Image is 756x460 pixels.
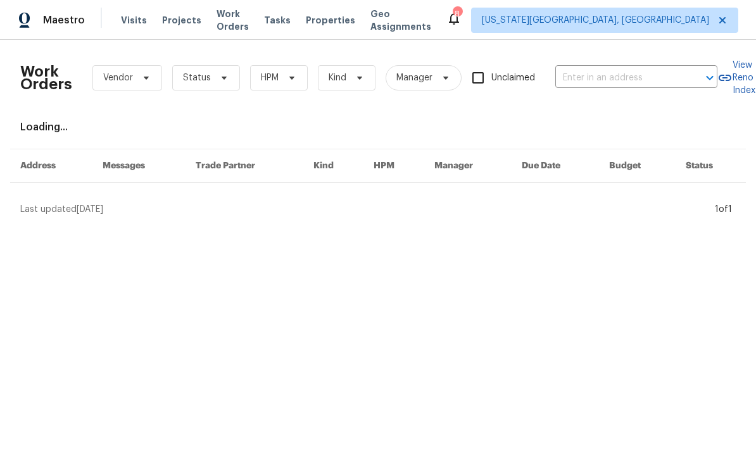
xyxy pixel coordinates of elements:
[43,14,85,27] span: Maestro
[482,14,709,27] span: [US_STATE][GEOGRAPHIC_DATA], [GEOGRAPHIC_DATA]
[599,149,676,183] th: Budget
[121,14,147,27] span: Visits
[555,68,682,88] input: Enter in an address
[329,71,346,84] span: Kind
[183,71,211,84] span: Status
[701,69,719,87] button: Open
[217,8,249,33] span: Work Orders
[717,59,755,97] a: View Reno Index
[491,71,535,85] span: Unclaimed
[186,149,304,183] th: Trade Partner
[363,149,424,183] th: HPM
[261,71,279,84] span: HPM
[10,149,92,183] th: Address
[264,16,291,25] span: Tasks
[676,149,746,183] th: Status
[512,149,599,183] th: Due Date
[396,71,432,84] span: Manager
[20,65,72,90] h2: Work Orders
[77,205,103,214] span: [DATE]
[453,8,462,20] div: 8
[303,149,363,183] th: Kind
[92,149,186,183] th: Messages
[20,203,711,216] div: Last updated
[20,121,736,134] div: Loading...
[424,149,512,183] th: Manager
[370,8,431,33] span: Geo Assignments
[103,71,133,84] span: Vendor
[306,14,355,27] span: Properties
[162,14,201,27] span: Projects
[715,203,732,216] div: 1 of 1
